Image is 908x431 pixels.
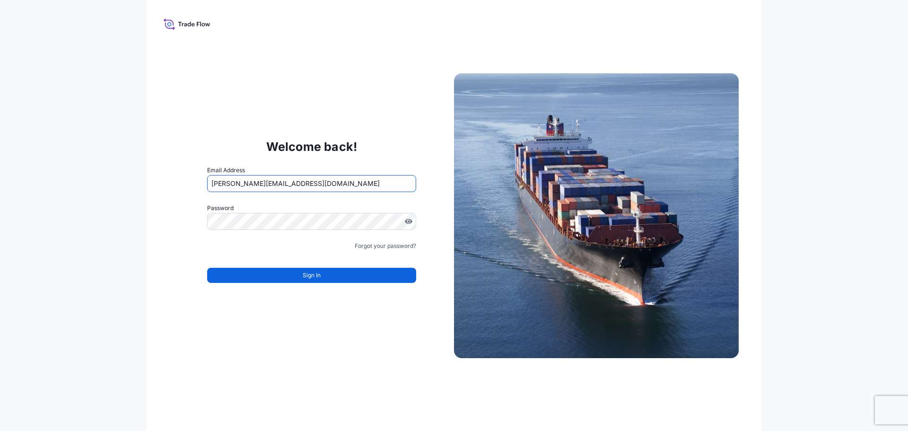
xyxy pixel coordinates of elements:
span: Sign In [303,271,321,280]
label: Password [207,203,416,213]
a: Forgot your password? [355,241,416,251]
img: Ship illustration [454,73,739,358]
label: Email Address [207,166,245,175]
input: example@gmail.com [207,175,416,192]
button: Sign In [207,268,416,283]
button: Show password [405,218,412,225]
p: Welcome back! [266,139,358,154]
